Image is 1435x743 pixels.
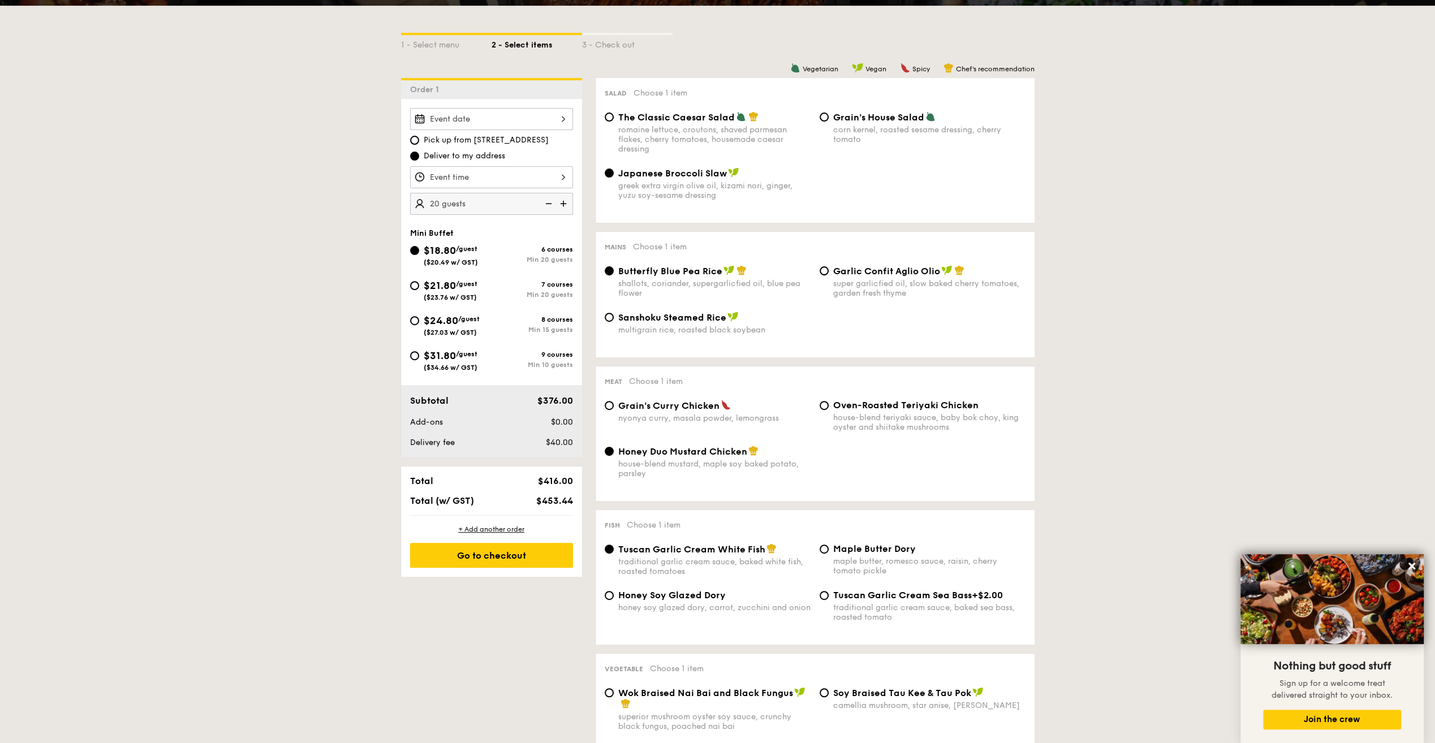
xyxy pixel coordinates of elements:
[424,329,477,336] span: ($27.03 w/ GST)
[1403,557,1421,575] button: Close
[865,65,886,73] span: Vegan
[833,590,972,601] span: Tuscan Garlic Cream Sea Bass
[410,543,573,568] div: Go to checkout
[424,349,456,362] span: $31.80
[605,545,614,554] input: Tuscan Garlic Cream White Fishtraditional garlic cream sauce, baked white fish, roasted tomatoes
[605,521,620,529] span: Fish
[582,35,673,51] div: 3 - Check out
[833,400,979,411] span: Oven-Roasted Teriyaki Chicken
[941,265,953,275] img: icon-vegan.f8ff3823.svg
[790,63,800,73] img: icon-vegetarian.fe4039eb.svg
[618,400,719,411] span: Grain's Curry Chicken
[618,125,811,154] div: romaine lettuce, croutons, shaved parmesan flakes, cherry tomatoes, housemade caesar dressing
[605,89,627,97] span: Salad
[618,688,793,698] span: Wok Braised Nai Bai and Black Fungus
[492,280,573,288] div: 7 courses
[1273,659,1391,673] span: Nothing but good stuff
[410,228,454,238] span: Mini Buffet
[721,400,731,410] img: icon-spicy.37a8142b.svg
[605,401,614,410] input: Grain's Curry Chickennyonya curry, masala powder, lemongrass
[728,167,739,178] img: icon-vegan.f8ff3823.svg
[410,351,419,360] input: $31.80/guest($34.66 w/ GST)9 coursesMin 10 guests
[618,603,811,612] div: honey soy glazed dory, carrot, zucchini and onion
[748,111,759,122] img: icon-chef-hat.a58ddaea.svg
[410,108,573,130] input: Event date
[424,314,458,327] span: $24.80
[605,266,614,275] input: Butterfly Blue Pea Riceshallots, coriander, supergarlicfied oil, blue pea flower
[736,265,747,275] img: icon-chef-hat.a58ddaea.svg
[410,193,573,215] input: Number of guests
[820,113,829,122] input: Grain's House Saladcorn kernel, roasted sesame dressing, cherry tomato
[900,63,910,73] img: icon-spicy.37a8142b.svg
[456,280,477,288] span: /guest
[605,243,626,251] span: Mains
[410,281,419,290] input: $21.80/guest($23.76 w/ GST)7 coursesMin 20 guests
[912,65,930,73] span: Spicy
[925,111,936,122] img: icon-vegetarian.fe4039eb.svg
[605,113,614,122] input: The Classic Caesar Saladromaine lettuce, croutons, shaved parmesan flakes, cherry tomatoes, house...
[410,395,449,406] span: Subtotal
[618,325,811,335] div: multigrain rice, roasted black soybean
[634,88,687,98] span: Choose 1 item
[401,35,492,51] div: 1 - Select menu
[618,590,726,601] span: Honey Soy Glazed Dory
[545,438,572,447] span: $40.00
[550,417,572,427] span: $0.00
[605,169,614,178] input: Japanese Broccoli Slawgreek extra virgin olive oil, kizami nori, ginger, yuzu soy-sesame dressing
[556,193,573,214] img: icon-add.58712e84.svg
[852,63,863,73] img: icon-vegan.f8ff3823.svg
[424,258,478,266] span: ($20.49 w/ GST)
[410,438,455,447] span: Delivery fee
[458,315,480,323] span: /guest
[537,395,572,406] span: $376.00
[736,111,746,122] img: icon-vegetarian.fe4039eb.svg
[618,112,735,123] span: The Classic Caesar Salad
[424,364,477,372] span: ($34.66 w/ GST)
[605,313,614,322] input: Sanshoku Steamed Ricemultigrain rice, roasted black soybean
[820,401,829,410] input: Oven-Roasted Teriyaki Chickenhouse-blend teriyaki sauce, baby bok choy, king oyster and shiitake ...
[954,265,964,275] img: icon-chef-hat.a58ddaea.svg
[456,245,477,253] span: /guest
[410,316,419,325] input: $24.80/guest($27.03 w/ GST)8 coursesMin 15 guests
[424,135,549,146] span: Pick up from [STREET_ADDRESS]
[618,544,765,555] span: Tuscan Garlic Cream White Fish
[410,417,443,427] span: Add-ons
[492,361,573,369] div: Min 10 guests
[943,63,954,73] img: icon-chef-hat.a58ddaea.svg
[766,543,777,554] img: icon-chef-hat.a58ddaea.svg
[956,65,1035,73] span: Chef's recommendation
[410,525,573,534] div: + Add another order
[972,590,1003,601] span: +$2.00
[618,459,811,478] div: house-blend mustard, maple soy baked potato, parsley
[833,556,1025,576] div: maple butter, romesco sauce, raisin, cherry tomato pickle
[605,378,622,386] span: Meat
[650,664,704,673] span: Choose 1 item
[618,279,811,298] div: shallots, coriander, supergarlicfied oil, blue pea flower
[833,543,916,554] span: Maple Butter Dory
[537,476,572,486] span: $416.00
[410,166,573,188] input: Event time
[605,447,614,456] input: Honey Duo Mustard Chickenhouse-blend mustard, maple soy baked potato, parsley
[492,351,573,358] div: 9 courses
[727,312,739,322] img: icon-vegan.f8ff3823.svg
[492,35,582,51] div: 2 - Select items
[605,688,614,697] input: Wok Braised Nai Bai and Black Fungussuperior mushroom oyster soy sauce, crunchy black fungus, poa...
[833,279,1025,298] div: super garlicfied oil, slow baked cherry tomatoes, garden fresh thyme
[833,125,1025,144] div: corn kernel, roasted sesame dressing, cherry tomato
[618,312,726,323] span: Sanshoku Steamed Rice
[605,591,614,600] input: Honey Soy Glazed Doryhoney soy glazed dory, carrot, zucchini and onion
[424,244,456,257] span: $18.80
[492,245,573,253] div: 6 courses
[820,591,829,600] input: Tuscan Garlic Cream Sea Bass+$2.00traditional garlic cream sauce, baked sea bass, roasted tomato
[633,242,687,252] span: Choose 1 item
[620,698,631,709] img: icon-chef-hat.a58ddaea.svg
[410,136,419,145] input: Pick up from [STREET_ADDRESS]
[748,446,759,456] img: icon-chef-hat.a58ddaea.svg
[1263,710,1401,729] button: Join the crew
[618,168,727,179] span: Japanese Broccoli Slaw
[410,495,474,506] span: Total (w/ GST)
[618,557,811,576] div: traditional garlic cream sauce, baked white fish, roasted tomatoes
[627,520,680,530] span: Choose 1 item
[820,266,829,275] input: Garlic Confit Aglio Oliosuper garlicfied oil, slow baked cherry tomatoes, garden fresh thyme
[618,181,811,200] div: greek extra virgin olive oil, kizami nori, ginger, yuzu soy-sesame dressing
